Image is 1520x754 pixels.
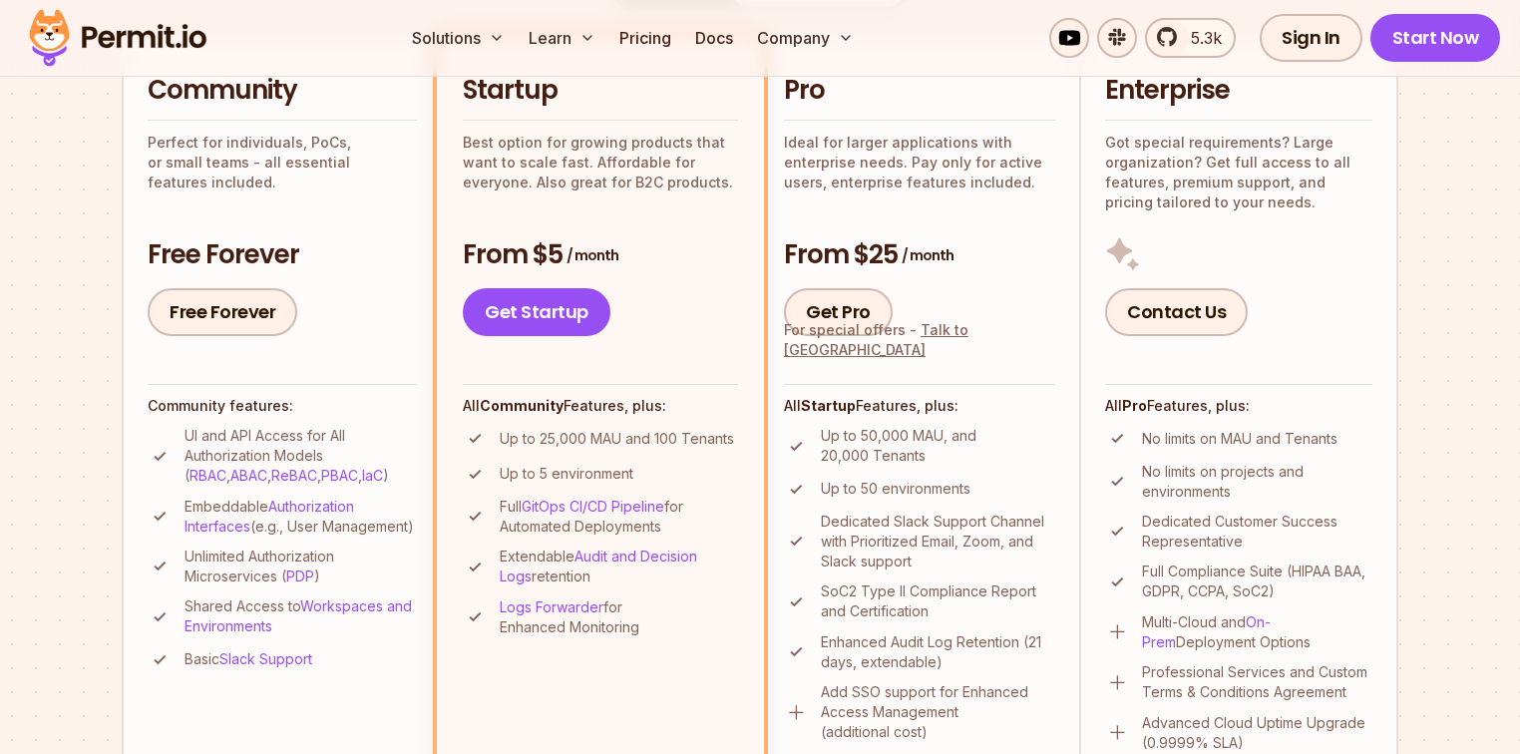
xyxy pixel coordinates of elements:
p: Ideal for larger applications with enterprise needs. Pay only for active users, enterprise featur... [784,133,1055,192]
h3: From $5 [463,237,738,273]
div: For special offers - [784,320,1055,360]
p: Up to 50 environments [821,479,970,499]
a: Docs [687,18,741,58]
button: Solutions [404,18,513,58]
a: Get Pro [784,288,893,336]
a: Authorization Interfaces [185,498,354,535]
a: 5.3k [1145,18,1236,58]
strong: Pro [1122,397,1147,414]
p: Add SSO support for Enhanced Access Management (additional cost) [821,682,1055,742]
a: Free Forever [148,288,297,336]
p: Up to 25,000 MAU and 100 Tenants [500,429,734,449]
a: On-Prem [1142,613,1271,650]
span: 5.3k [1179,26,1222,50]
strong: Community [480,397,564,414]
img: Permit logo [20,4,215,72]
p: Unlimited Authorization Microservices ( ) [185,547,417,586]
p: No limits on MAU and Tenants [1142,429,1337,449]
strong: Startup [801,397,856,414]
a: Get Startup [463,288,610,336]
p: Professional Services and Custom Terms & Conditions Agreement [1142,662,1372,702]
a: PBAC [321,467,358,484]
a: GitOps CI/CD Pipeline [522,498,664,515]
p: Full for Automated Deployments [500,497,738,537]
a: Sign In [1260,14,1362,62]
a: Slack Support [219,650,312,667]
p: Extendable retention [500,547,738,586]
p: Shared Access to [185,596,417,636]
a: IaC [362,467,383,484]
h2: Enterprise [1105,73,1372,109]
a: RBAC [190,467,226,484]
a: ABAC [230,467,267,484]
p: No limits on projects and environments [1142,462,1372,502]
h2: Pro [784,73,1055,109]
p: Full Compliance Suite (HIPAA BAA, GDPR, CCPA, SoC2) [1142,562,1372,601]
a: Start Now [1370,14,1501,62]
p: Embeddable (e.g., User Management) [185,497,417,537]
h4: All Features, plus: [463,396,738,416]
p: Dedicated Customer Success Representative [1142,512,1372,552]
p: Dedicated Slack Support Channel with Prioritized Email, Zoom, and Slack support [821,512,1055,571]
p: SoC2 Type II Compliance Report and Certification [821,581,1055,621]
a: Pricing [611,18,679,58]
a: Audit and Decision Logs [500,548,697,584]
button: Company [749,18,862,58]
span: / month [902,245,953,265]
p: Up to 50,000 MAU, and 20,000 Tenants [821,426,1055,466]
h2: Startup [463,73,738,109]
h3: Free Forever [148,237,417,273]
a: ReBAC [271,467,317,484]
button: Learn [521,18,603,58]
p: Multi-Cloud and Deployment Options [1142,612,1372,652]
h2: Community [148,73,417,109]
p: UI and API Access for All Authorization Models ( , , , , ) [185,426,417,486]
span: / month [567,245,618,265]
h4: All Features, plus: [1105,396,1372,416]
p: Got special requirements? Large organization? Get full access to all features, premium support, a... [1105,133,1372,212]
h4: All Features, plus: [784,396,1055,416]
p: Enhanced Audit Log Retention (21 days, extendable) [821,632,1055,672]
h3: From $25 [784,237,1055,273]
h4: Community features: [148,396,417,416]
p: Basic [185,649,312,669]
a: Contact Us [1105,288,1248,336]
p: Up to 5 environment [500,464,633,484]
p: Best option for growing products that want to scale fast. Affordable for everyone. Also great for... [463,133,738,192]
a: Logs Forwarder [500,598,603,615]
a: PDP [286,567,314,584]
p: for Enhanced Monitoring [500,597,738,637]
p: Advanced Cloud Uptime Upgrade (0.9999% SLA) [1142,713,1372,753]
p: Perfect for individuals, PoCs, or small teams - all essential features included. [148,133,417,192]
